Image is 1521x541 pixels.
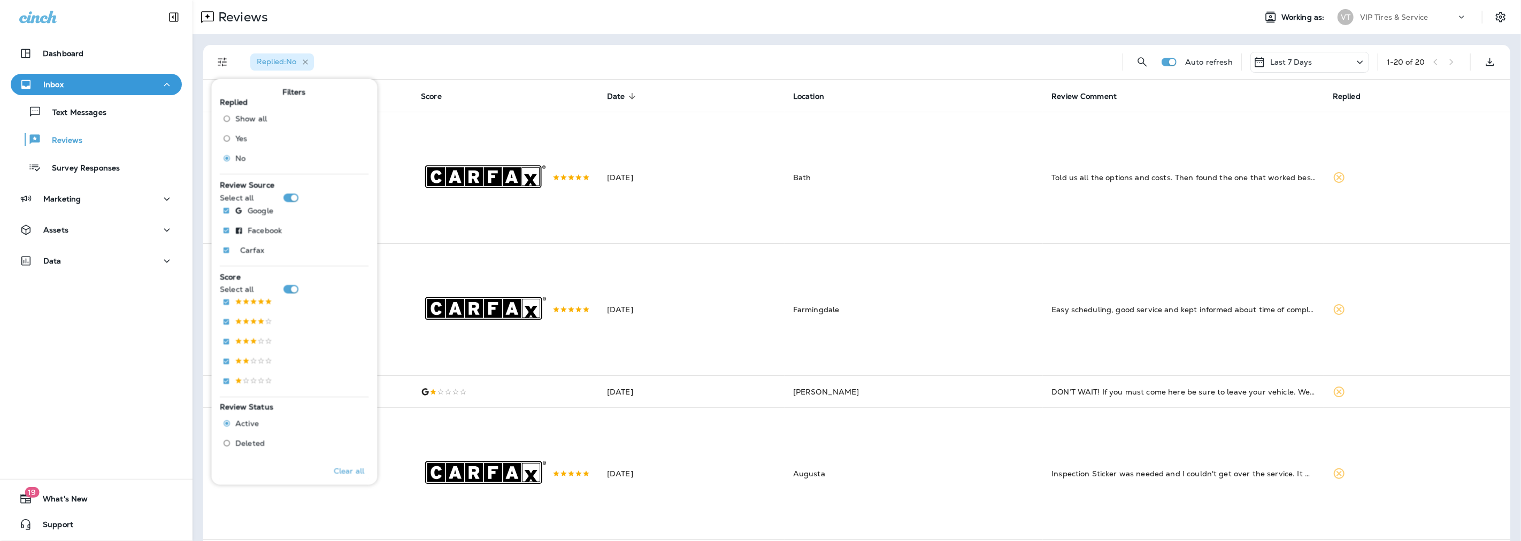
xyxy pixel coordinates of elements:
[236,114,267,122] span: Show all
[257,57,296,66] span: Replied : No
[1338,9,1354,25] div: VT
[793,387,859,397] span: [PERSON_NAME]
[1051,92,1117,101] span: Review Comment
[598,376,785,408] td: [DATE]
[1479,51,1501,73] button: Export as CSV
[598,244,785,376] td: [DATE]
[32,520,73,533] span: Support
[1333,91,1374,101] span: Replied
[11,250,182,272] button: Data
[42,108,106,118] p: Text Messages
[607,92,625,101] span: Date
[1051,172,1316,183] div: Told us all the options and costs. Then found the one that worked best and was also the least exp...
[793,469,825,478] span: Augusta
[236,153,246,162] span: No
[220,402,274,412] span: Review Status
[236,134,248,142] span: Yes
[220,272,241,282] span: Score
[32,494,88,507] span: What's New
[793,91,838,101] span: Location
[1051,387,1316,397] div: DON’T WAIT! If you must come here be sure to leave your vehicle. Went to get 4 tires. Told the gu...
[41,164,120,174] p: Survey Responses
[43,257,62,265] p: Data
[43,80,64,89] p: Inbox
[11,514,182,535] button: Support
[220,193,254,202] p: Select all
[793,305,840,314] span: Farmingdale
[1132,51,1153,73] button: Search Reviews
[11,188,182,210] button: Marketing
[1051,91,1131,101] span: Review Comment
[214,9,268,25] p: Reviews
[11,101,182,123] button: Text Messages
[11,156,182,179] button: Survey Responses
[1491,7,1510,27] button: Settings
[43,195,81,203] p: Marketing
[43,226,68,234] p: Assets
[793,173,811,182] span: Bath
[1333,92,1361,101] span: Replied
[1387,58,1425,66] div: 1 - 20 of 20
[220,97,248,106] span: Replied
[598,408,785,540] td: [DATE]
[1360,13,1428,21] p: VIP Tires & Service
[248,226,282,234] p: Facebook
[11,488,182,509] button: 19What's New
[212,51,233,73] button: Filters
[43,49,83,58] p: Dashboard
[220,285,254,293] p: Select all
[598,112,785,244] td: [DATE]
[1281,13,1327,22] span: Working as:
[25,487,39,498] span: 19
[41,136,82,146] p: Reviews
[159,6,189,28] button: Collapse Sidebar
[1270,58,1312,66] p: Last 7 Days
[11,74,182,95] button: Inbox
[283,88,306,97] span: Filters
[248,206,274,214] p: Google
[11,219,182,241] button: Assets
[11,43,182,64] button: Dashboard
[220,180,275,190] span: Review Source
[236,439,265,447] span: Deleted
[212,73,378,485] div: Filters
[241,245,265,254] p: Carfax
[1051,468,1316,479] div: Inspection Sticker was needed and I couldn't get over the service. It was that fast and easy. I g...
[1051,304,1316,315] div: Easy scheduling, good service and kept informed about time of completed service
[250,53,314,71] div: Replied:No
[421,92,442,101] span: Score
[236,419,259,428] span: Active
[11,128,182,151] button: Reviews
[421,91,456,101] span: Score
[334,467,364,476] p: Clear all
[793,92,824,101] span: Location
[1185,58,1233,66] p: Auto refresh
[607,91,639,101] span: Date
[329,458,368,485] button: Clear all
